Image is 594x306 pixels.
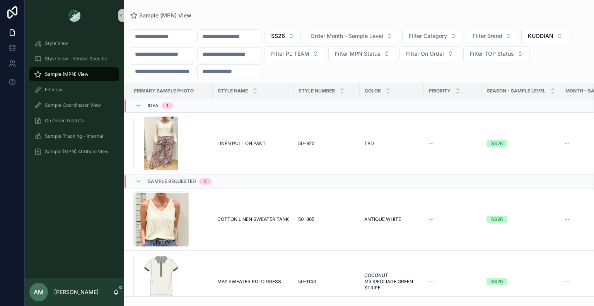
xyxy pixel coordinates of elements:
span: MAY SWEATER POLO DRESS [217,279,281,285]
span: Sample Coordinator View [45,102,101,108]
span: -- [565,279,570,285]
span: KUODIAN [528,32,553,40]
span: Style View [45,40,68,46]
div: SS26 [491,140,503,147]
a: Sample (MPN) View [29,67,119,81]
span: Filter On Order [406,50,444,58]
span: Color [365,88,381,94]
span: On Order Total Co [45,118,84,124]
a: Sample Coordinator View [29,98,119,112]
span: LINEN PULL ON PANT [217,140,266,147]
a: -- [428,216,477,222]
a: 50-865 [298,216,355,222]
span: Filter Brand [473,32,502,40]
a: -- [428,140,477,147]
span: Style View - Vendor Specific [45,56,107,62]
button: Select Button [328,46,396,61]
span: AM [34,287,44,297]
span: 50-920 [298,140,315,147]
span: Season - Sample Level [487,88,546,94]
a: TBD [364,140,419,147]
button: Select Button [466,29,518,43]
a: ANTIQUE WHITE [364,216,419,222]
span: -- [428,279,433,285]
button: Select Button [402,29,463,43]
button: Select Button [463,46,530,61]
span: Filter TOP Status [470,50,514,58]
button: Select Button [521,29,569,43]
div: scrollable content [25,31,124,169]
a: Sample Tracking - Internal [29,129,119,143]
a: Style View - Vendor Specific [29,52,119,66]
button: Select Button [265,46,325,61]
a: MAY SWEATER POLO DRESS [217,279,289,285]
a: 50-1140 [298,279,355,285]
span: Fit View [45,87,62,93]
a: 50-920 [298,140,355,147]
a: -- [428,279,477,285]
a: Style View [29,36,119,50]
a: SS26 [486,216,556,223]
a: LINEN PULL ON PANT [217,140,289,147]
button: Select Button [265,29,301,43]
div: 4 [204,178,207,185]
span: 50-1140 [298,279,316,285]
div: SS26 [491,278,503,285]
a: Sample (MPN) View [130,12,191,19]
span: Order Month - Sample Level [311,32,383,40]
span: -- [565,216,570,222]
span: -- [428,216,433,222]
span: Filter Category [409,32,447,40]
span: Style Name [218,88,248,94]
span: PRIMARY SAMPLE PHOTO [134,88,194,94]
span: PRIORITY [429,88,451,94]
a: COCONUT MILK/FOLIAGE GREEN STRIPE [364,272,419,291]
a: COTTON LINEN SWEATER TANK [217,216,289,222]
span: Sample (MPN) Attribute View [45,149,109,155]
div: SS26 [491,216,503,223]
span: -- [565,140,570,147]
a: Sample (MPN) Attribute View [29,145,119,159]
img: App logo [68,9,80,22]
button: Select Button [304,29,399,43]
span: SS26 [271,32,285,40]
p: [PERSON_NAME] [54,288,99,296]
button: Select Button [399,46,460,61]
div: 1 [166,103,168,109]
a: SS26 [486,278,556,285]
span: Sample Requested [148,178,196,185]
a: Fit View [29,83,119,97]
span: Sample (MPN) View [139,12,191,19]
span: Filter MPN Status [335,50,381,58]
span: Idea [148,103,159,109]
a: SS26 [486,140,556,147]
span: Filter PL TEAM [271,50,309,58]
span: Sample (MPN) View [45,71,89,77]
span: Sample Tracking - Internal [45,133,103,139]
span: -- [428,140,433,147]
a: On Order Total Co [29,114,119,128]
span: 50-865 [298,216,314,222]
span: Style Number [299,88,335,94]
span: ANTIQUE WHITE [364,216,401,222]
span: TBD [364,140,374,147]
